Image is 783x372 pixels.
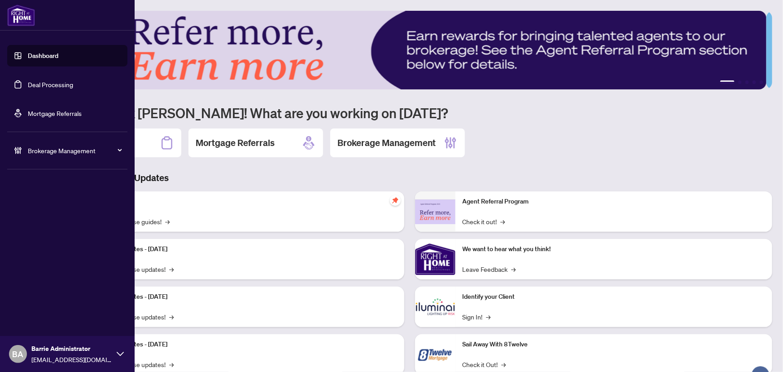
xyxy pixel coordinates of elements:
[169,359,174,369] span: →
[28,80,73,89] a: Deal Processing
[463,340,766,350] p: Sail Away With 8Twelve
[13,348,24,360] span: BA
[463,244,766,254] p: We want to hear what you think!
[28,109,82,117] a: Mortgage Referrals
[169,312,174,322] span: →
[463,217,505,226] a: Check it out!→
[169,264,174,274] span: →
[760,80,763,84] button: 5
[501,217,505,226] span: →
[7,4,35,26] img: logo
[720,80,735,84] button: 1
[745,80,749,84] button: 3
[463,197,766,207] p: Agent Referral Program
[337,137,436,149] h2: Brokerage Management
[502,359,506,369] span: →
[94,340,397,350] p: Platform Updates - [DATE]
[94,244,397,254] p: Platform Updates - [DATE]
[463,292,766,302] p: Identify your Client
[486,312,491,322] span: →
[94,197,397,207] p: Self-Help
[47,11,766,89] img: Slide 0
[165,217,170,226] span: →
[94,292,397,302] p: Platform Updates - [DATE]
[47,172,772,184] h3: Brokerage & Industry Updates
[463,264,516,274] a: Leave Feedback→
[390,195,401,206] span: pushpin
[31,354,112,364] span: [EMAIL_ADDRESS][DOMAIN_NAME]
[196,137,275,149] h2: Mortgage Referrals
[31,344,112,354] span: Barrie Administrator
[463,312,491,322] a: Sign In!→
[28,52,58,60] a: Dashboard
[747,341,774,368] button: Open asap
[47,104,772,121] h1: Welcome back [PERSON_NAME]! What are you working on [DATE]?
[463,359,506,369] a: Check it Out!→
[28,146,121,155] span: Brokerage Management
[415,287,455,327] img: Identify your Client
[512,264,516,274] span: →
[415,199,455,224] img: Agent Referral Program
[415,239,455,279] img: We want to hear what you think!
[738,80,742,84] button: 2
[752,80,756,84] button: 4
